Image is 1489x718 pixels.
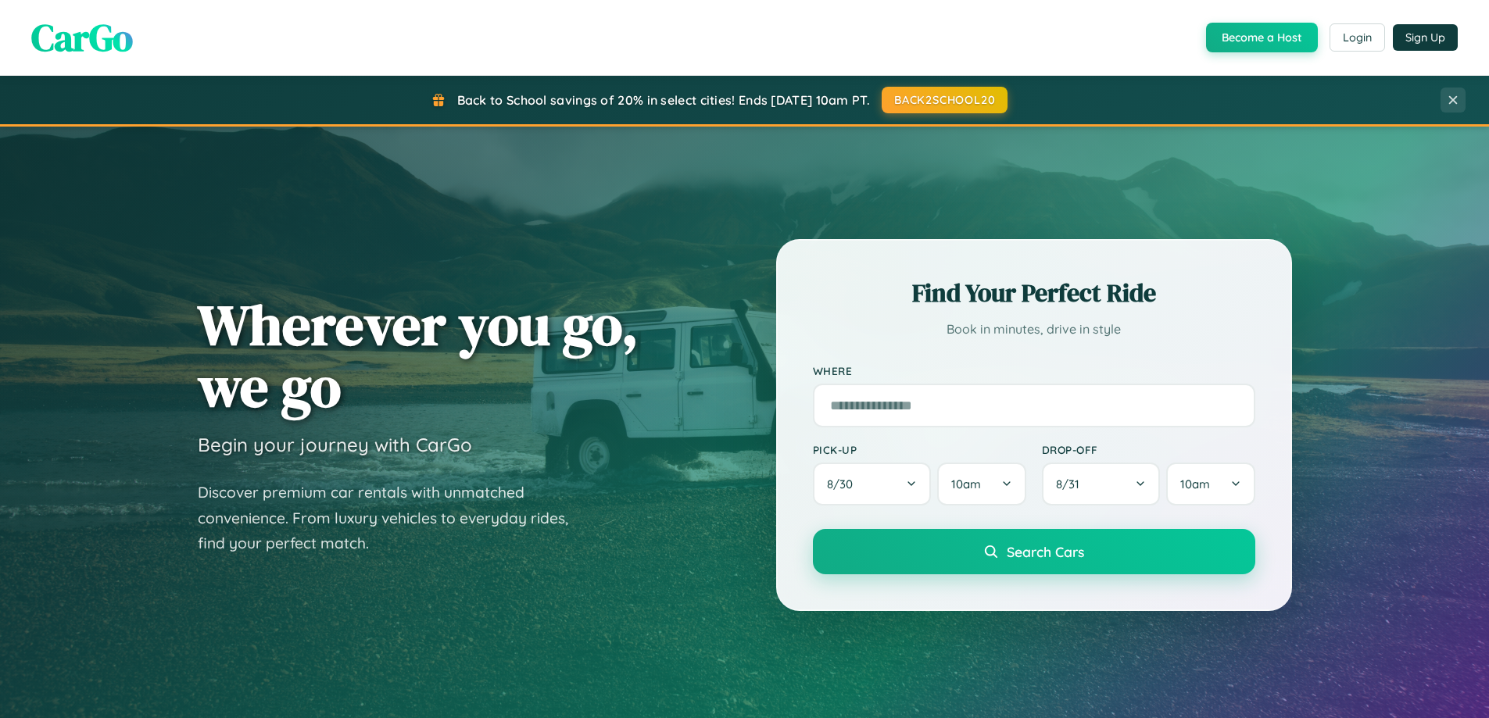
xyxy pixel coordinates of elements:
span: 8 / 30 [827,477,861,491]
span: 10am [951,477,981,491]
h2: Find Your Perfect Ride [813,276,1255,310]
span: 10am [1180,477,1210,491]
p: Book in minutes, drive in style [813,318,1255,341]
h3: Begin your journey with CarGo [198,433,472,456]
span: CarGo [31,12,133,63]
button: Become a Host [1206,23,1318,52]
button: 10am [1166,463,1255,505]
button: 8/30 [813,463,932,505]
p: Discover premium car rentals with unmatched convenience. From luxury vehicles to everyday rides, ... [198,480,589,556]
button: Search Cars [813,529,1255,574]
label: Pick-up [813,443,1026,456]
label: Where [813,364,1255,377]
span: Back to School savings of 20% in select cities! Ends [DATE] 10am PT. [457,92,870,108]
button: BACK2SCHOOL20 [882,87,1008,113]
h1: Wherever you go, we go [198,294,639,417]
button: 10am [937,463,1025,505]
button: Login [1330,23,1385,52]
span: Search Cars [1007,543,1084,560]
button: 8/31 [1042,463,1161,505]
button: Sign Up [1393,24,1458,51]
label: Drop-off [1042,443,1255,456]
span: 8 / 31 [1056,477,1087,491]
